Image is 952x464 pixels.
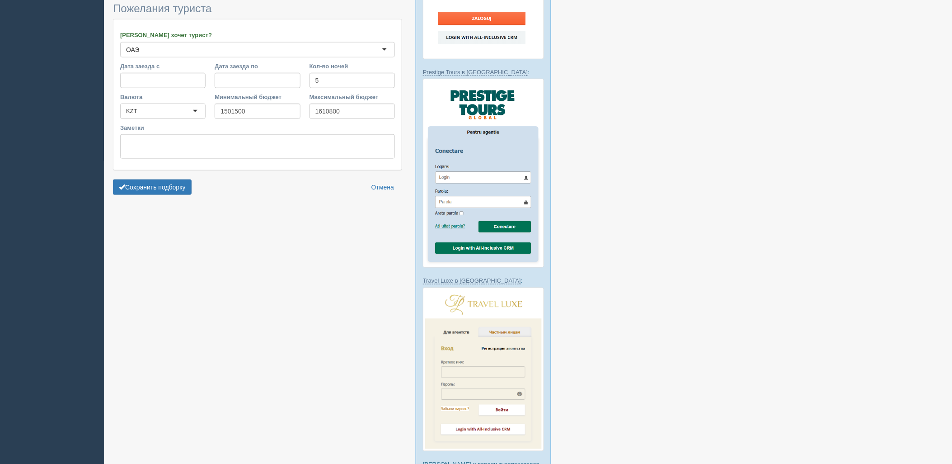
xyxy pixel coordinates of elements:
label: Заметки [120,123,395,132]
label: Максимальный бюджет [310,93,395,101]
a: Prestige Tours в [GEOGRAPHIC_DATA] [423,69,528,76]
img: travel-luxe-%D0%BB%D0%BE%D0%B3%D0%B8%D0%BD-%D1%87%D0%B5%D1%80%D0%B5%D0%B7-%D1%81%D1%80%D0%BC-%D0%... [423,288,544,452]
label: Минимальный бюджет [215,93,300,101]
img: prestige-tours-login-via-crm-for-travel-agents.png [423,79,544,268]
div: KZT [126,107,137,116]
p: : [423,68,544,76]
p: : [423,276,544,285]
button: Сохранить подборку [113,180,192,195]
input: 7-10 или 7,10,14 [310,73,395,88]
label: Кол-во ночей [310,62,395,71]
label: Валюта [120,93,206,101]
a: Отмена [366,180,400,195]
span: Пожелания туриста [113,2,211,14]
label: Дата заезда с [120,62,206,71]
a: Travel Luxe в [GEOGRAPHIC_DATA] [423,277,521,284]
label: Дата заезда по [215,62,300,71]
div: ОАЭ [126,45,140,54]
label: [PERSON_NAME] хочет турист? [120,31,395,39]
